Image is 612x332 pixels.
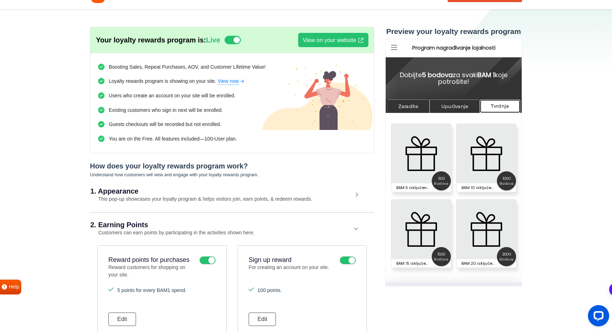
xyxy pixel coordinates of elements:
b: 1500 [46,213,66,218]
h5: BAM 10 isključen kupon [75,145,127,153]
b: 2000 [112,213,131,218]
img: BAM 5 isključen kupon [6,85,66,145]
h5: BAM 20 isključen kupon [75,221,127,229]
img: BAM 10 isključen kupon [71,85,131,145]
p: Made with by [0,244,136,258]
b: 500 [46,138,66,143]
p: Existing customers who sign in next will be enrolled. [109,107,223,114]
button: Edit [108,313,136,326]
img: BAM 15 isključen kupon [6,161,66,221]
a: Upućivanje [44,61,95,75]
p: Loyalty rewards program is showing on your site. [109,78,245,85]
iframe: LiveChat chat widget [582,302,612,332]
span: Help [9,283,19,291]
p: For creating an account on your site. [249,264,336,280]
small: Customers can earn points by participating in the activities shown here. [90,230,255,235]
h5: BAM 15 isključen kupon [10,221,62,229]
li: 5 points for every BAM1 spend. [108,287,216,294]
a: View on your website [298,33,368,47]
p: You are on the Free. All features included—100-User plan. [109,135,237,143]
h3: Reward points for purchases [108,256,196,264]
h2: Program nagrađivanje lojalnosti [17,6,120,12]
p: Reward customers for shopping on your site. [108,264,196,280]
h6: Your loyalty rewards program is: [96,36,220,44]
a: Tvrdnja [95,61,135,74]
h2: 2. Earning Points [90,221,353,228]
span: bodova [112,133,131,152]
strong: Live [206,36,220,44]
strong: BAM 1 [92,32,109,41]
h5: BAM 5 isključen kupon [10,145,62,153]
small: This pop-up showcases your loyalty program & helps visitors join, earn points, & redeem rewards. [90,196,312,202]
a: Zaradite [2,61,44,75]
h5: How does your loyalty rewards program work? [90,162,374,170]
span: bodova [46,208,66,228]
p: Guests checkouts will be recorded but not enrolled. [109,121,221,128]
a: View now [217,78,245,85]
small: Understand how customers will view and engage with your loyalty rewards program. [90,172,259,177]
li: 100 points. [249,287,356,294]
p: Users who create an account on your site will be enrolled. [109,92,236,99]
h2: 1. Appearance [90,188,353,195]
h4: Dobijte za svaki koje potrošite! [7,33,129,47]
button: Edit [249,313,276,326]
img: BAM 20 isključen kupon [71,161,131,221]
strong: 5 bodova [36,32,67,41]
b: 1000 [112,138,131,143]
span: bodova [46,133,66,152]
p: Boosting Sales, Repeat Purchases, AOV, and Customer Lifetime Value! [109,63,266,71]
h3: Preview your loyalty rewards program [385,27,522,36]
h3: Sign up reward [249,256,336,264]
span: bodova [112,208,131,228]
